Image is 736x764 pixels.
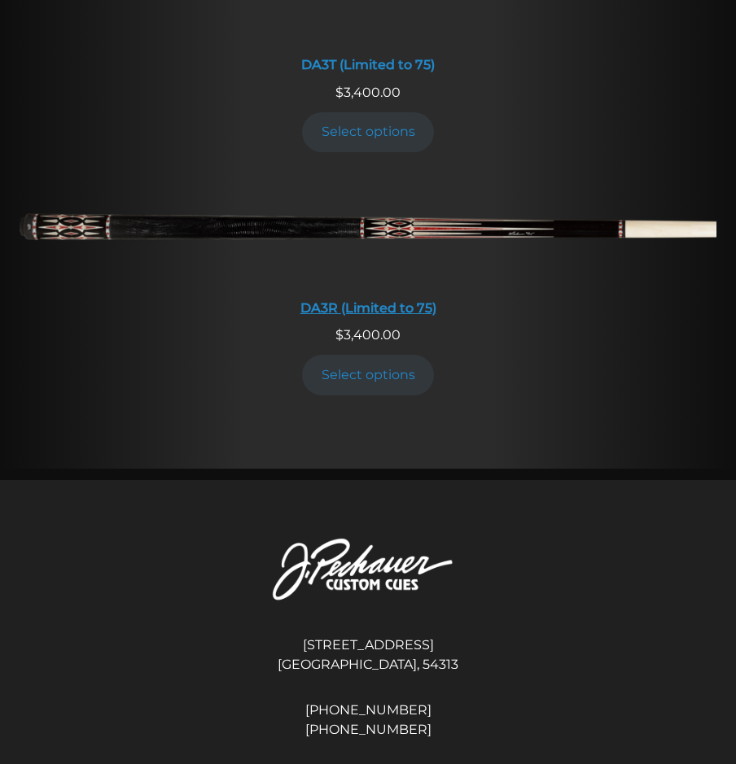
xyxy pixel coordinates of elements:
[302,355,434,395] a: Add to cart: “DA3R (Limited to 75)”
[20,300,716,316] div: DA3R (Limited to 75)
[335,85,401,100] span: 3,400.00
[20,175,716,290] img: DA3R (Limited to 75)
[85,720,651,740] a: [PHONE_NUMBER]
[20,175,716,326] a: DA3R (Limited to 75) DA3R (Limited to 75)
[226,519,510,622] img: Pechauer Custom Cues
[335,327,401,343] span: 3,400.00
[85,629,651,681] address: [STREET_ADDRESS] [GEOGRAPHIC_DATA], 54313
[335,327,344,343] span: $
[302,112,434,152] a: Add to cart: “DA3T (Limited to 75)”
[85,701,651,720] a: [PHONE_NUMBER]
[335,85,344,100] span: $
[20,57,716,72] div: DA3T (Limited to 75)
